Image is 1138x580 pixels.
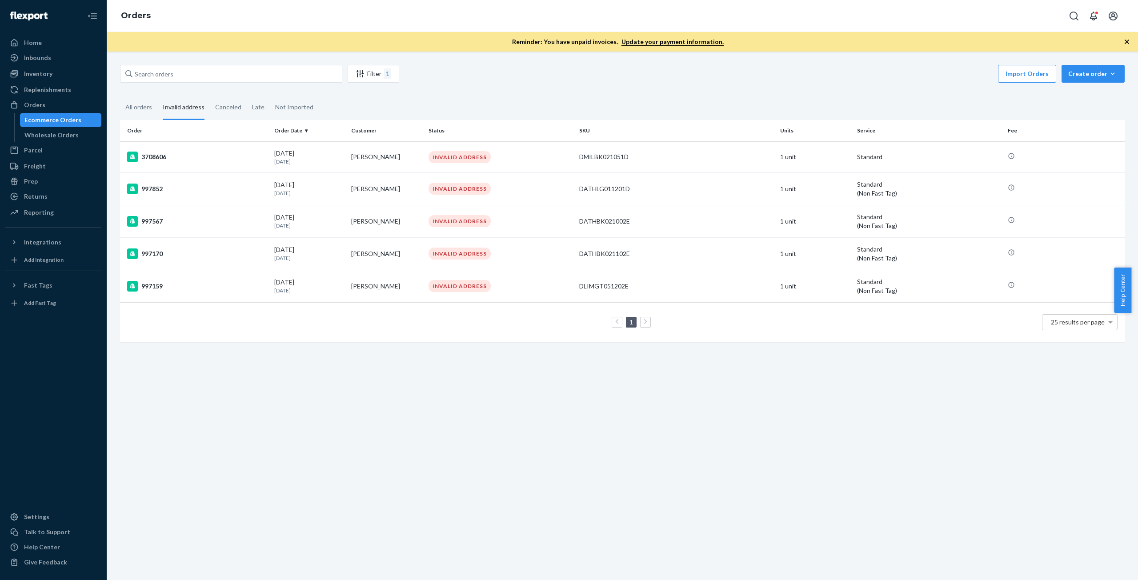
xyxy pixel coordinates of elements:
td: 1 unit [777,141,853,172]
div: Freight [24,162,46,171]
th: SKU [576,120,777,141]
p: Standard [857,180,1001,189]
div: (Non Fast Tag) [857,189,1001,198]
div: Canceled [215,96,241,119]
div: INVALID ADDRESS [429,215,491,227]
a: Orders [5,98,101,112]
td: 1 unit [777,172,853,205]
div: DATHBK021102E [579,249,773,258]
button: Open Search Box [1065,7,1083,25]
a: Replenishments [5,83,101,97]
span: 25 results per page [1051,318,1105,326]
iframe: Opens a widget where you can chat to one of our agents [1082,553,1129,576]
p: [DATE] [274,189,344,197]
a: Wholesale Orders [20,128,102,142]
div: Create order [1068,69,1118,78]
div: Reporting [24,208,54,217]
td: [PERSON_NAME] [348,237,425,270]
div: DATHLG011201D [579,184,773,193]
p: Standard [857,245,1001,254]
div: Inventory [24,69,52,78]
th: Units [777,120,853,141]
a: Page 1 is your current page [628,318,635,326]
button: Import Orders [998,65,1056,83]
button: Create order [1062,65,1125,83]
td: [PERSON_NAME] [348,141,425,172]
a: Prep [5,174,101,188]
ol: breadcrumbs [114,3,158,29]
div: Late [252,96,264,119]
p: [DATE] [274,222,344,229]
button: Open notifications [1085,7,1102,25]
div: 3708606 [127,152,267,162]
div: Prep [24,177,38,186]
div: Home [24,38,42,47]
p: [DATE] [274,287,344,294]
div: Settings [24,512,49,521]
button: Fast Tags [5,278,101,292]
a: Inventory [5,67,101,81]
div: All orders [125,96,152,119]
a: Update your payment information. [621,38,724,46]
a: Reporting [5,205,101,220]
a: Add Fast Tag [5,296,101,310]
a: Help Center [5,540,101,554]
div: DLIMGT051202E [579,282,773,291]
th: Order Date [271,120,348,141]
div: (Non Fast Tag) [857,254,1001,263]
div: Add Integration [24,256,64,264]
div: [DATE] [274,149,344,165]
div: Inbounds [24,53,51,62]
th: Status [425,120,576,141]
a: Inbounds [5,51,101,65]
div: (Non Fast Tag) [857,286,1001,295]
td: 1 unit [777,205,853,237]
p: Standard [857,277,1001,286]
div: 997852 [127,184,267,194]
div: Give Feedback [24,558,67,567]
div: Fast Tags [24,281,52,290]
button: Open account menu [1104,7,1122,25]
button: Talk to Support [5,525,101,539]
div: 1 [384,68,391,79]
td: [PERSON_NAME] [348,270,425,302]
div: Add Fast Tag [24,299,56,307]
button: Close Navigation [84,7,101,25]
p: Standard [857,152,1001,161]
div: [DATE] [274,245,344,262]
button: Integrations [5,235,101,249]
a: Returns [5,189,101,204]
div: Help Center [24,543,60,552]
th: Service [853,120,1004,141]
img: Flexport logo [10,12,48,20]
a: Parcel [5,143,101,157]
td: 1 unit [777,270,853,302]
div: Invalid address [163,96,204,120]
p: [DATE] [274,254,344,262]
div: 997159 [127,281,267,292]
a: Add Integration [5,253,101,267]
div: Talk to Support [24,528,70,536]
p: Reminder: You have unpaid invoices. [512,37,724,46]
div: INVALID ADDRESS [429,248,491,260]
button: Give Feedback [5,555,101,569]
div: DMILBK021051D [579,152,773,161]
div: Orders [24,100,45,109]
td: [PERSON_NAME] [348,205,425,237]
a: Settings [5,510,101,524]
a: Ecommerce Orders [20,113,102,127]
td: [PERSON_NAME] [348,172,425,205]
div: Not Imported [275,96,313,119]
a: Freight [5,159,101,173]
div: 997170 [127,248,267,259]
td: 1 unit [777,237,853,270]
th: Order [120,120,271,141]
div: INVALID ADDRESS [429,183,491,195]
div: (Non Fast Tag) [857,221,1001,230]
input: Search orders [120,65,342,83]
a: Orders [121,11,151,20]
div: Integrations [24,238,61,247]
div: INVALID ADDRESS [429,151,491,163]
p: [DATE] [274,158,344,165]
div: [DATE] [274,278,344,294]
